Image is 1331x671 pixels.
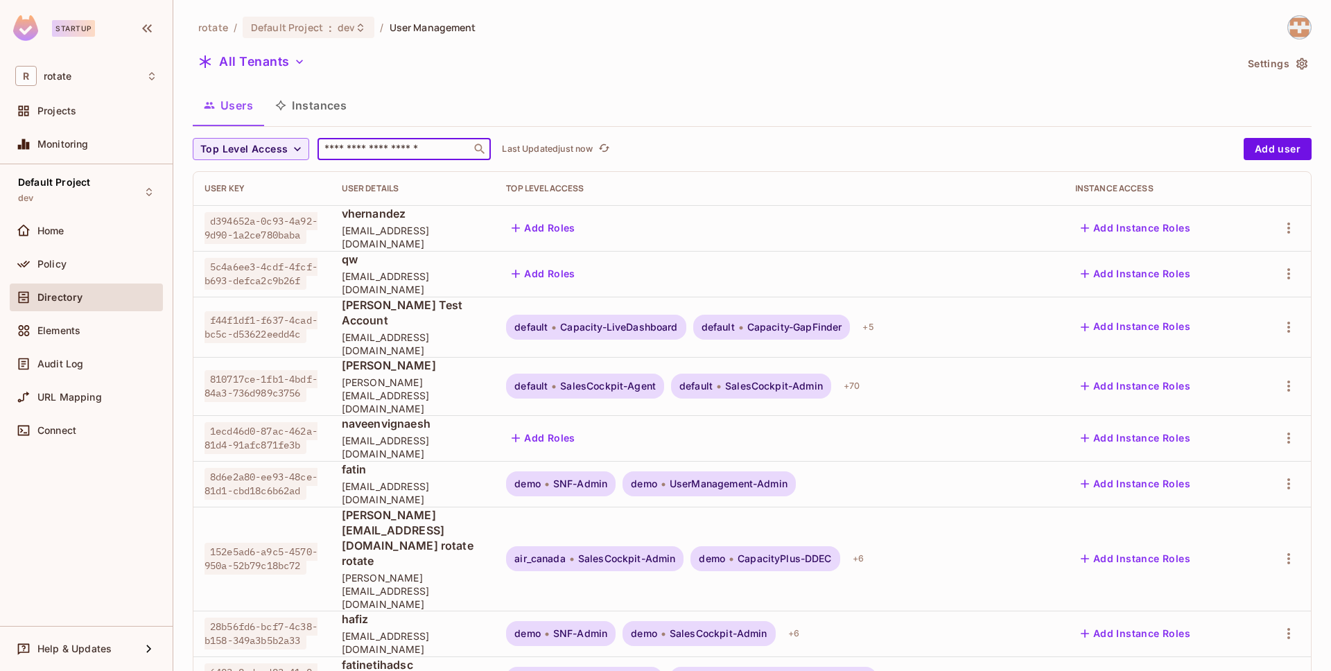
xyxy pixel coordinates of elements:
[193,138,309,160] button: Top Level Access
[506,217,581,239] button: Add Roles
[342,462,485,477] span: fatin
[18,177,90,188] span: Default Project
[338,21,355,34] span: dev
[342,629,485,656] span: [EMAIL_ADDRESS][DOMAIN_NAME]
[37,325,80,336] span: Elements
[342,358,485,373] span: [PERSON_NAME]
[553,478,607,489] span: SNF-Admin
[699,553,725,564] span: demo
[1075,375,1196,397] button: Add Instance Roles
[838,375,865,397] div: + 70
[514,322,548,333] span: default
[200,141,288,158] span: Top Level Access
[593,141,612,157] span: Click to refresh data
[37,358,83,369] span: Audit Log
[578,553,676,564] span: SalesCockpit-Admin
[847,548,869,570] div: + 6
[198,21,228,34] span: the active workspace
[342,252,485,267] span: qw
[342,571,485,611] span: [PERSON_NAME][EMAIL_ADDRESS][DOMAIN_NAME]
[342,270,485,296] span: [EMAIL_ADDRESS][DOMAIN_NAME]
[37,259,67,270] span: Policy
[37,139,89,150] span: Monitoring
[205,618,317,650] span: 28b56fd6-bcf7-4c38-b158-349a3b5b2a33
[328,22,333,33] span: :
[595,141,612,157] button: refresh
[234,21,237,34] li: /
[857,316,879,338] div: + 5
[205,370,317,402] span: 810717ce-1fb1-4bdf-84a3-736d989c3756
[506,183,1053,194] div: Top Level Access
[13,15,38,41] img: SReyMgAAAABJRU5ErkJggg==
[1075,548,1196,570] button: Add Instance Roles
[205,212,317,244] span: d394652a-0c93-4a92-9d90-1a2ce780baba
[342,416,485,431] span: naveenvignaesh
[1288,16,1311,39] img: harith@letsrotate.com
[1075,622,1196,645] button: Add Instance Roles
[264,88,358,123] button: Instances
[514,478,541,489] span: demo
[631,478,657,489] span: demo
[514,381,548,392] span: default
[205,311,317,343] span: f44f1df1-f637-4cad-bc5c-d53622eedd4c
[702,322,735,333] span: default
[205,258,317,290] span: 5c4a6ee3-4cdf-4fcf-b693-defca2c9b26f
[1075,217,1196,239] button: Add Instance Roles
[342,224,485,250] span: [EMAIL_ADDRESS][DOMAIN_NAME]
[1075,427,1196,449] button: Add Instance Roles
[506,427,581,449] button: Add Roles
[670,478,788,489] span: UserManagement-Admin
[502,143,593,155] p: Last Updated just now
[15,66,37,86] span: R
[670,628,767,639] span: SalesCockpit-Admin
[44,71,71,82] span: Workspace: rotate
[37,643,112,654] span: Help & Updates
[679,381,713,392] span: default
[342,480,485,506] span: [EMAIL_ADDRESS][DOMAIN_NAME]
[1244,138,1312,160] button: Add user
[342,611,485,627] span: hafiz
[1075,316,1196,338] button: Add Instance Roles
[37,392,102,403] span: URL Mapping
[342,183,485,194] div: User Details
[37,425,76,436] span: Connect
[52,20,95,37] div: Startup
[738,553,832,564] span: CapacityPlus-DDEC
[1075,263,1196,285] button: Add Instance Roles
[783,622,805,645] div: + 6
[342,376,485,415] span: [PERSON_NAME][EMAIL_ADDRESS][DOMAIN_NAME]
[37,292,82,303] span: Directory
[251,21,323,34] span: Default Project
[560,381,656,392] span: SalesCockpit-Agent
[514,553,566,564] span: air_canada
[725,381,823,392] span: SalesCockpit-Admin
[747,322,842,333] span: Capacity-GapFinder
[631,628,657,639] span: demo
[342,297,485,328] span: [PERSON_NAME] Test Account
[1075,183,1242,194] div: Instance Access
[514,628,541,639] span: demo
[37,105,76,116] span: Projects
[342,434,485,460] span: [EMAIL_ADDRESS][DOMAIN_NAME]
[205,422,317,454] span: 1ecd46d0-87ac-462a-81d4-91afc871fe3b
[342,331,485,357] span: [EMAIL_ADDRESS][DOMAIN_NAME]
[342,206,485,221] span: vhernandez
[553,628,607,639] span: SNF-Admin
[37,225,64,236] span: Home
[380,21,383,34] li: /
[342,507,485,568] span: [PERSON_NAME][EMAIL_ADDRESS][DOMAIN_NAME] rotate rotate
[18,193,33,204] span: dev
[506,263,581,285] button: Add Roles
[1075,473,1196,495] button: Add Instance Roles
[598,142,610,156] span: refresh
[205,183,320,194] div: User Key
[193,51,311,73] button: All Tenants
[205,543,317,575] span: 152e5ad6-a9c5-4570-950a-52b79c18bc72
[193,88,264,123] button: Users
[205,468,317,500] span: 8d6e2a80-ee93-48ce-81d1-cbd18c6b62ad
[1242,53,1312,75] button: Settings
[560,322,677,333] span: Capacity-LiveDashboard
[390,21,476,34] span: User Management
